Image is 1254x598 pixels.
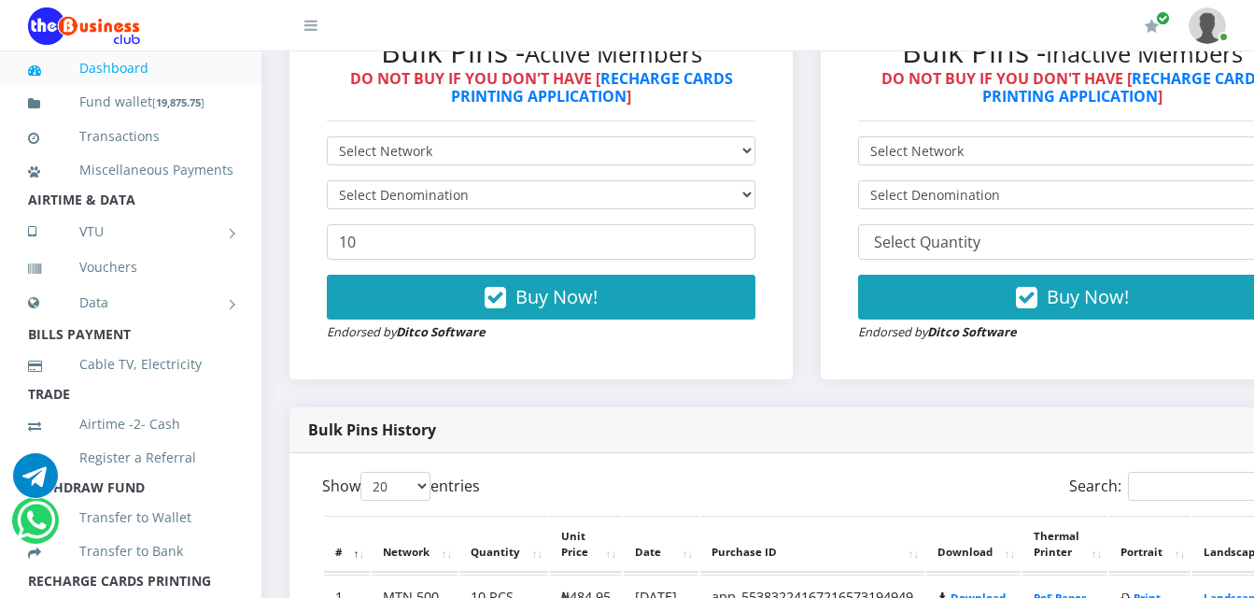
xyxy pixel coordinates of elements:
[700,516,924,574] th: Purchase ID: activate to sort column ascending
[28,343,233,386] a: Cable TV, Electricity
[451,68,733,107] a: RECHARGE CARDS PRINTING APPLICATION
[28,436,233,479] a: Register a Referral
[1022,516,1107,574] th: Thermal Printer: activate to sort column ascending
[372,516,458,574] th: Network: activate to sort column ascending
[28,115,233,158] a: Transactions
[858,323,1017,340] small: Endorsed by
[927,323,1017,340] strong: Ditco Software
[926,516,1021,574] th: Download: activate to sort column ascending
[28,279,233,326] a: Data
[28,208,233,255] a: VTU
[350,68,733,107] strong: DO NOT BUY IF YOU DON'T HAVE [ ]
[550,516,622,574] th: Unit Price: activate to sort column ascending
[324,516,370,574] th: #: activate to sort column descending
[515,284,598,309] span: Buy Now!
[28,149,233,192] a: Miscellaneous Payments
[308,420,436,440] strong: Bulk Pins History
[28,496,233,539] a: Transfer to Wallet
[1145,19,1159,34] i: Renew/Upgrade Subscription
[28,47,233,90] a: Dashboard
[360,472,430,501] select: Showentries
[1109,516,1191,574] th: Portrait: activate to sort column ascending
[1046,37,1243,70] small: Inactive Members
[327,323,486,340] small: Endorsed by
[28,246,233,289] a: Vouchers
[327,275,755,320] button: Buy Now!
[1189,7,1226,44] img: User
[1047,284,1129,309] span: Buy Now!
[156,95,201,109] b: 19,875.75
[28,530,233,573] a: Transfer to Bank
[17,512,55,543] a: Chat for support
[28,7,140,45] img: Logo
[322,472,480,501] label: Show entries
[396,323,486,340] strong: Ditco Software
[624,516,698,574] th: Date: activate to sort column ascending
[152,95,204,109] small: [ ]
[13,467,58,498] a: Chat for support
[525,37,702,70] small: Active Members
[28,403,233,446] a: Airtime -2- Cash
[327,224,755,260] input: Enter Quantity
[459,516,548,574] th: Quantity: activate to sort column ascending
[1156,11,1170,25] span: Renew/Upgrade Subscription
[28,80,233,124] a: Fund wallet[19,875.75]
